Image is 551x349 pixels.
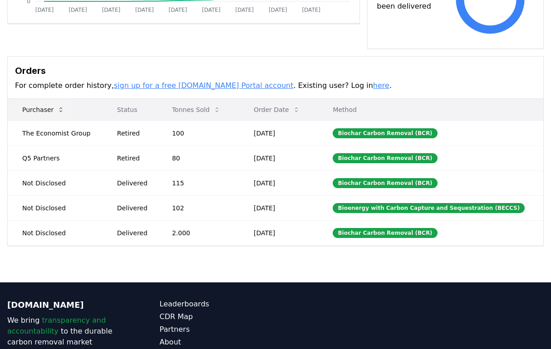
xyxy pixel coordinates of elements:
[239,170,318,195] td: [DATE]
[117,228,150,238] div: Delivered
[169,7,187,13] tspan: [DATE]
[157,145,239,170] td: 80
[117,179,150,188] div: Delivered
[160,324,276,335] a: Partners
[239,145,318,170] td: [DATE]
[333,153,437,163] div: Biochar Carbon Removal (BCR)
[7,299,123,311] p: [DOMAIN_NAME]
[239,121,318,145] td: [DATE]
[157,195,239,220] td: 102
[15,64,536,78] h3: Orders
[8,220,103,245] td: Not Disclosed
[8,195,103,220] td: Not Disclosed
[117,154,150,163] div: Retired
[15,101,72,119] button: Purchaser
[333,178,437,188] div: Biochar Carbon Removal (BCR)
[246,101,307,119] button: Order Date
[110,105,150,114] p: Status
[160,299,276,310] a: Leaderboards
[325,105,536,114] p: Method
[15,80,536,91] p: For complete order history, . Existing user? Log in .
[157,220,239,245] td: 2.000
[8,170,103,195] td: Not Disclosed
[239,220,318,245] td: [DATE]
[202,7,221,13] tspan: [DATE]
[165,101,228,119] button: Tonnes Sold
[269,7,287,13] tspan: [DATE]
[114,81,294,90] a: sign up for a free [DOMAIN_NAME] Portal account
[7,315,123,348] p: We bring to the durable carbon removal market
[117,129,150,138] div: Retired
[160,337,276,348] a: About
[302,7,320,13] tspan: [DATE]
[135,7,154,13] tspan: [DATE]
[8,145,103,170] td: Q5 Partners
[239,195,318,220] td: [DATE]
[157,121,239,145] td: 100
[102,7,121,13] tspan: [DATE]
[160,311,276,322] a: CDR Map
[157,170,239,195] td: 115
[8,121,103,145] td: The Economist Group
[7,316,106,335] span: transparency and accountability
[333,228,437,238] div: Biochar Carbon Removal (BCR)
[333,128,437,138] div: Biochar Carbon Removal (BCR)
[373,81,389,90] a: here
[235,7,254,13] tspan: [DATE]
[117,204,150,213] div: Delivered
[69,7,87,13] tspan: [DATE]
[35,7,54,13] tspan: [DATE]
[333,203,525,213] div: Bioenergy with Carbon Capture and Sequestration (BECCS)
